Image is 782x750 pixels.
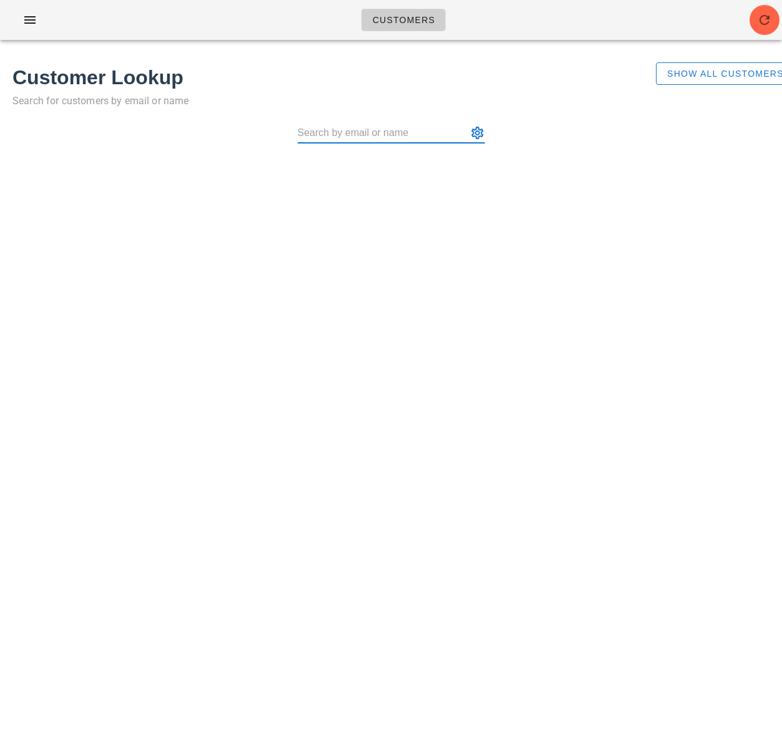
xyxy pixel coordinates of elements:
span: Customers [372,15,436,25]
h1: Customer Lookup [12,62,641,92]
input: Search by email or name [298,123,467,143]
a: Customers [361,9,446,31]
button: appended action [470,125,485,140]
p: Search for customers by email or name [12,92,641,110]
